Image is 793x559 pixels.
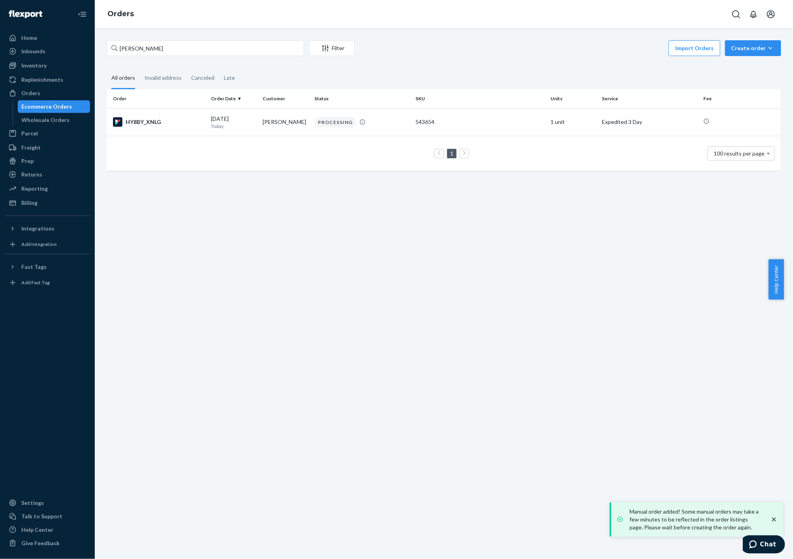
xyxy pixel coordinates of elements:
[5,276,90,289] a: Add Fast Tag
[263,95,308,102] div: Customer
[5,32,90,44] a: Home
[74,6,90,22] button: Close Navigation
[5,73,90,86] a: Replenishments
[111,68,135,89] div: All orders
[728,6,744,22] button: Open Search Box
[21,144,41,152] div: Freight
[208,89,259,108] th: Order Date
[21,499,44,507] div: Settings
[21,62,47,69] div: Inventory
[309,44,354,52] div: Filter
[743,535,785,555] iframe: Opens a widget where you can chat to one of our agents
[21,279,50,286] div: Add Fast Tag
[5,127,90,140] a: Parcel
[259,108,311,136] td: [PERSON_NAME]
[21,263,47,271] div: Fast Tags
[18,114,90,126] a: Wholesale Orders
[311,89,412,108] th: Status
[630,508,762,531] p: Manual order added! Some manual orders may take a few minutes to be reflected in the order listin...
[714,150,765,157] span: 100 results per page
[746,6,761,22] button: Open notifications
[21,34,37,42] div: Home
[5,45,90,58] a: Inbounds
[211,123,256,129] p: Today
[21,185,48,193] div: Reporting
[21,129,38,137] div: Parcel
[5,497,90,509] a: Settings
[21,76,63,84] div: Replenishments
[22,103,72,111] div: Ecommerce Orders
[599,89,700,108] th: Service
[5,87,90,99] a: Orders
[309,40,355,56] button: Filter
[21,512,62,520] div: Talk to Support
[21,157,34,165] div: Prep
[763,6,779,22] button: Open account menu
[770,516,778,523] svg: close toast
[113,117,205,127] div: HY8BY_XNLG
[21,526,53,534] div: Help Center
[21,89,40,97] div: Orders
[602,118,697,126] p: Expedited 3 Day
[21,225,54,233] div: Integrations
[107,89,208,108] th: Order
[211,115,256,129] div: [DATE]
[412,89,547,108] th: SKU
[415,118,544,126] div: 543654
[669,40,720,56] button: Import Orders
[101,3,140,26] ol: breadcrumbs
[769,259,784,300] button: Help Center
[107,9,134,18] a: Orders
[547,89,599,108] th: Units
[18,100,90,113] a: Ecommerce Orders
[700,89,781,108] th: Fee
[5,197,90,209] a: Billing
[21,171,42,178] div: Returns
[5,510,90,523] button: Talk to Support
[191,68,214,88] div: Canceled
[21,539,60,547] div: Give Feedback
[5,155,90,167] a: Prep
[5,537,90,550] button: Give Feedback
[145,68,182,88] div: Invalid address
[5,238,90,251] a: Add Integration
[21,241,56,248] div: Add Integration
[21,47,45,55] div: Inbounds
[9,10,42,18] img: Flexport logo
[224,68,235,88] div: Late
[107,40,304,56] input: Search orders
[314,117,356,128] div: PROCESSING
[5,141,90,154] a: Freight
[725,40,781,56] button: Create order
[731,44,775,52] div: Create order
[547,108,599,136] td: 1 unit
[21,199,38,207] div: Billing
[5,222,90,235] button: Integrations
[22,116,70,124] div: Wholesale Orders
[5,261,90,273] button: Fast Tags
[5,59,90,72] a: Inventory
[5,168,90,181] a: Returns
[5,182,90,195] a: Reporting
[449,150,455,157] a: Page 1 is your current page
[5,523,90,536] a: Help Center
